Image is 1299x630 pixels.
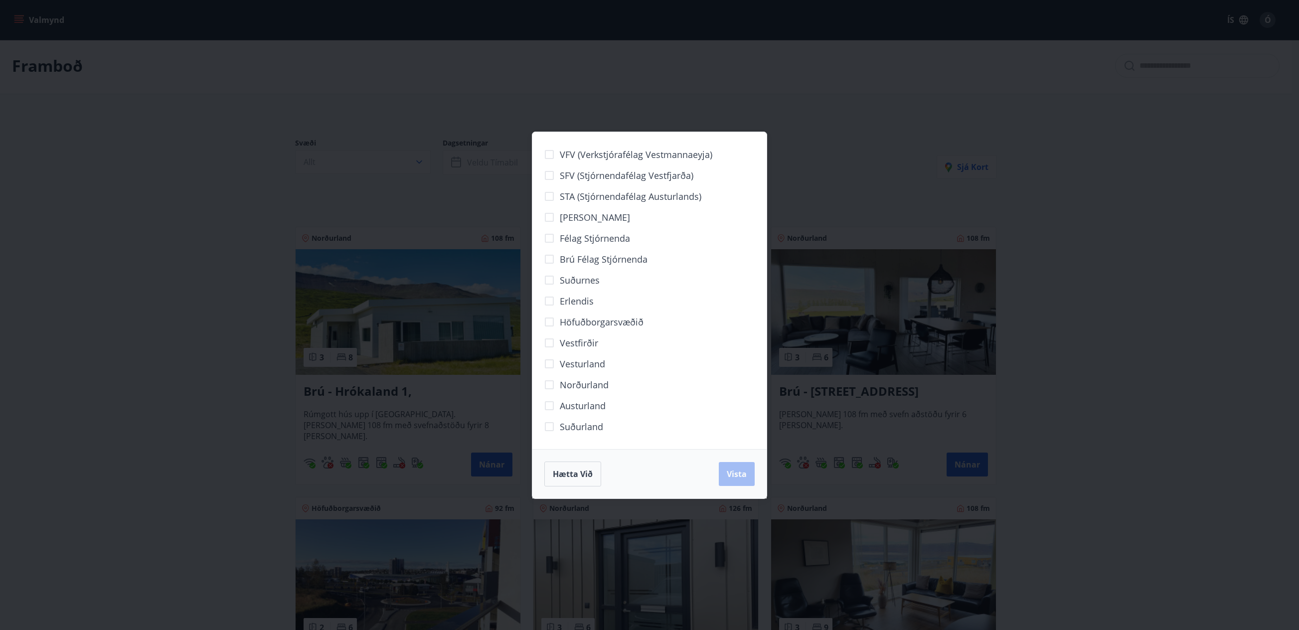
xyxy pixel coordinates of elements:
span: Suðurnes [560,274,600,287]
span: Félag stjórnenda [560,232,630,245]
span: Hætta við [553,469,593,479]
span: [PERSON_NAME] [560,211,630,224]
span: STA (Stjórnendafélag Austurlands) [560,190,701,203]
span: Höfuðborgarsvæðið [560,315,644,328]
span: Vestfirðir [560,336,598,349]
span: SFV (Stjórnendafélag Vestfjarða) [560,169,693,182]
span: Vesturland [560,357,605,370]
span: VFV (Verkstjórafélag Vestmannaeyja) [560,148,712,161]
span: Austurland [560,399,606,412]
span: Erlendis [560,295,594,308]
button: Hætta við [544,462,601,486]
span: Brú félag stjórnenda [560,253,648,266]
span: Suðurland [560,420,603,433]
span: Norðurland [560,378,609,391]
